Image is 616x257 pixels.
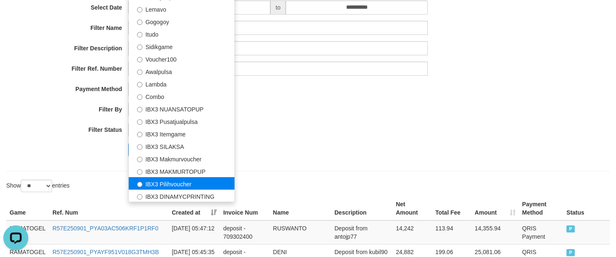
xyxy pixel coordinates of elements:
label: IBX3 DINAMYCPRINTING [129,190,234,202]
th: Game [6,197,49,220]
input: IBX3 SILAKSA [137,144,142,150]
label: IBX3 NUANSATOPUP [129,102,234,115]
label: IBX3 Makmurvoucher [129,152,234,165]
a: R57E250901_PYAYF951V018G3TMH3B [52,249,159,255]
th: Payment Method [519,197,563,220]
label: IBX3 Itemgame [129,127,234,140]
td: 14,242 [392,220,432,245]
input: Lemavo [137,7,142,12]
input: IBX3 Itemgame [137,132,142,137]
th: Total Fee [432,197,471,220]
input: Sidikgame [137,44,142,50]
input: IBX3 Pilihvoucher [137,182,142,187]
span: PAID [566,249,575,256]
label: Lambda [129,77,234,90]
input: IBX3 MAKMURTOPUP [137,169,142,175]
td: RAMATOGEL [6,220,49,245]
label: IBX3 MAKMURTOPUP [129,165,234,177]
input: Voucher100 [137,57,142,62]
td: 113.94 [432,220,471,245]
label: Show entries [6,180,70,192]
input: Combo [137,94,142,100]
th: Status [563,197,610,220]
th: Amount: activate to sort column ascending [471,197,519,220]
label: Sidikgame [129,40,234,52]
a: R57E250901_PYA03AC506KRF1P1RF0 [52,225,158,232]
label: IBX3 Pilihvoucher [129,177,234,190]
input: IBX3 Makmurvoucher [137,157,142,162]
td: RUSWANTO [269,220,331,245]
label: IBX3 SILAKSA [129,140,234,152]
input: IBX3 DINAMYCPRINTING [137,194,142,200]
input: IBX3 NUANSATOPUP [137,107,142,112]
span: PAID [566,225,575,232]
label: Gogogoy [129,15,234,27]
th: Name [269,197,331,220]
input: Awalpulsa [137,69,142,75]
label: IBX3 Pusatjualpulsa [129,115,234,127]
th: Description [331,197,392,220]
label: Lemavo [129,2,234,15]
td: [DATE] 05:47:12 [168,220,219,245]
th: Ref. Num [49,197,169,220]
input: Itudo [137,32,142,37]
th: Net Amount [392,197,432,220]
button: Open LiveChat chat widget [3,3,28,28]
td: 14,355.94 [471,220,519,245]
th: Invoice Num [220,197,269,220]
td: Deposit from antojp77 [331,220,392,245]
td: QRIS Payment [519,220,563,245]
input: Gogogoy [137,20,142,25]
label: Combo [129,90,234,102]
label: Voucher100 [129,52,234,65]
th: Created at: activate to sort column ascending [168,197,219,220]
td: deposit - 709302400 [220,220,269,245]
label: Awalpulsa [129,65,234,77]
select: Showentries [21,180,52,192]
input: Lambda [137,82,142,87]
input: IBX3 Pusatjualpulsa [137,119,142,125]
label: Itudo [129,27,234,40]
span: to [270,0,286,15]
